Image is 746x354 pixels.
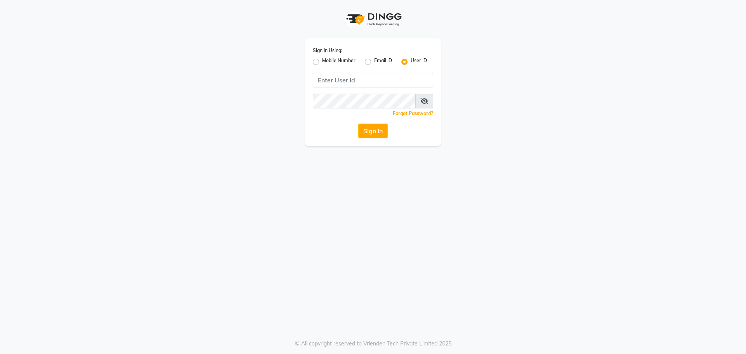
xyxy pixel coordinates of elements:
a: Forgot Password? [393,110,433,116]
button: Sign In [358,124,388,138]
label: Sign In Using: [313,47,342,54]
label: Email ID [374,57,392,66]
input: Username [313,73,433,87]
img: logo1.svg [342,8,404,31]
label: User ID [411,57,427,66]
input: Username [313,94,416,108]
label: Mobile Number [322,57,356,66]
